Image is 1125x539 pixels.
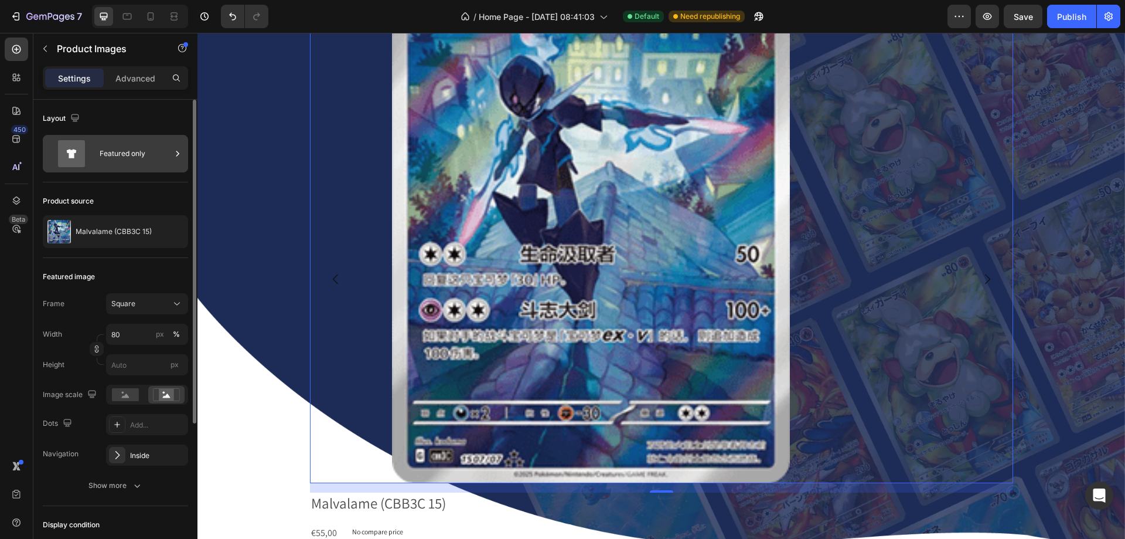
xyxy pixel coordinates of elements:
[169,327,183,341] button: px
[155,496,206,503] p: No compare price
[11,125,28,134] div: 450
[112,460,816,482] h2: Malvalame (CBB3C 15)
[43,299,64,309] label: Frame
[43,111,82,127] div: Layout
[156,329,164,340] div: px
[43,475,188,496] button: Show more
[43,360,64,370] label: Height
[197,33,1125,539] iframe: Design area
[43,520,100,530] div: Display condition
[106,354,188,375] input: px
[77,9,82,23] p: 7
[173,329,180,340] div: %
[106,293,188,314] button: Square
[5,5,87,28] button: 7
[58,72,91,84] p: Settings
[100,140,171,167] div: Featured only
[43,196,94,206] div: Product source
[9,215,28,224] div: Beta
[130,450,185,461] div: Inside
[773,230,806,263] button: Carousel Next Arrow
[47,220,71,243] img: product feature img
[1057,11,1086,23] div: Publish
[76,228,152,236] p: Malvalame (CBB3C 15)
[43,387,99,403] div: Image scale
[88,480,143,491] div: Show more
[635,11,659,22] span: Default
[112,491,141,510] div: €55,00
[43,416,74,432] div: Dots
[130,420,185,430] div: Add...
[1047,5,1096,28] button: Publish
[473,11,476,23] span: /
[1004,5,1042,28] button: Save
[1014,12,1033,22] span: Save
[680,11,740,22] span: Need republishing
[479,11,595,23] span: Home Page - [DATE] 08:41:03
[43,272,95,282] div: Featured image
[43,449,79,459] div: Navigation
[171,360,179,369] span: px
[153,327,167,341] button: %
[1085,482,1113,510] div: Open Intercom Messenger
[115,72,155,84] p: Advanced
[43,329,62,340] label: Width
[106,324,188,345] input: px%
[221,5,268,28] div: Undo/Redo
[57,42,156,56] p: Product Images
[111,299,135,309] span: Square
